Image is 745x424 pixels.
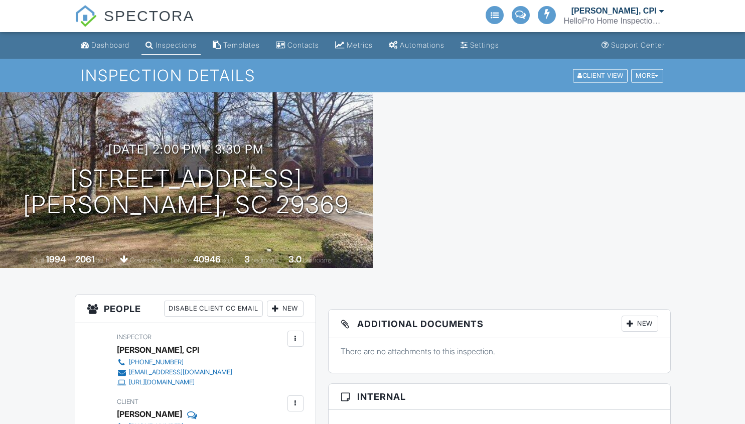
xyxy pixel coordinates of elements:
[117,357,232,367] a: [PHONE_NUMBER]
[564,16,664,26] div: HelloPro Home Inspections LLC
[223,41,260,49] div: Templates
[470,41,499,49] div: Settings
[631,69,663,82] div: More
[341,346,658,357] p: There are no attachments to this inspection.
[117,367,232,377] a: [EMAIL_ADDRESS][DOMAIN_NAME]
[129,378,195,386] div: [URL][DOMAIN_NAME]
[96,256,110,264] span: sq. ft.
[75,5,97,27] img: The Best Home Inspection Software - Spectora
[23,166,349,219] h1: [STREET_ADDRESS] [PERSON_NAME], SC 29369
[244,254,250,264] div: 3
[287,41,319,49] div: Contacts
[46,254,66,264] div: 1994
[303,256,332,264] span: bathrooms
[331,36,377,55] a: Metrics
[104,5,195,26] span: SPECTORA
[117,398,138,405] span: Client
[193,254,221,264] div: 40946
[329,310,670,338] h3: Additional Documents
[81,67,664,84] h1: Inspection Details
[164,301,263,317] div: Disable Client CC Email
[75,254,95,264] div: 2061
[117,377,232,387] a: [URL][DOMAIN_NAME]
[329,384,670,410] h3: Internal
[598,36,669,55] a: Support Center
[571,6,657,16] div: [PERSON_NAME], CPI
[141,36,201,55] a: Inspections
[129,358,184,366] div: [PHONE_NUMBER]
[400,41,444,49] div: Automations
[117,342,199,357] div: [PERSON_NAME], CPI
[91,41,129,49] div: Dashboard
[573,69,628,82] div: Client View
[117,333,152,341] span: Inspector
[129,368,232,376] div: [EMAIL_ADDRESS][DOMAIN_NAME]
[622,316,658,332] div: New
[156,41,197,49] div: Inspections
[572,71,630,79] a: Client View
[272,36,323,55] a: Contacts
[108,143,264,156] h3: [DATE] 2:00 pm - 3:30 pm
[130,256,161,264] span: crawlspace
[77,36,133,55] a: Dashboard
[222,256,235,264] span: sq.ft.
[75,295,316,323] h3: People
[251,256,279,264] span: bedrooms
[75,15,195,34] a: SPECTORA
[385,36,449,55] a: Automations (Advanced)
[611,41,665,49] div: Support Center
[209,36,264,55] a: Templates
[457,36,503,55] a: Settings
[117,406,182,421] div: [PERSON_NAME]
[267,301,304,317] div: New
[288,254,302,264] div: 3.0
[33,256,44,264] span: Built
[347,41,373,49] div: Metrics
[171,256,192,264] span: Lot Size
